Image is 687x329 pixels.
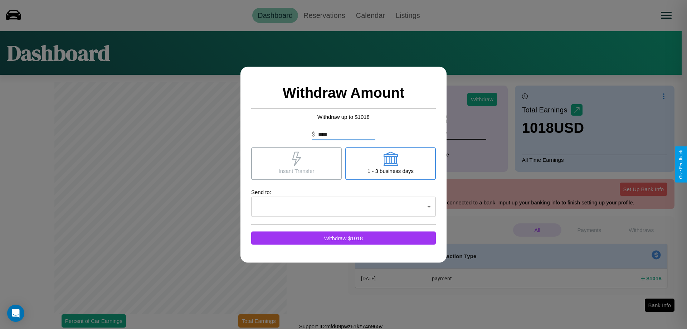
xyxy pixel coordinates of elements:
[7,305,24,322] div: Open Intercom Messenger
[251,187,436,197] p: Send to:
[367,166,414,175] p: 1 - 3 business days
[251,77,436,108] h2: Withdraw Amount
[678,150,683,179] div: Give Feedback
[251,112,436,121] p: Withdraw up to $ 1018
[251,231,436,245] button: Withdraw $1018
[312,130,315,139] p: $
[278,166,314,175] p: Insant Transfer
